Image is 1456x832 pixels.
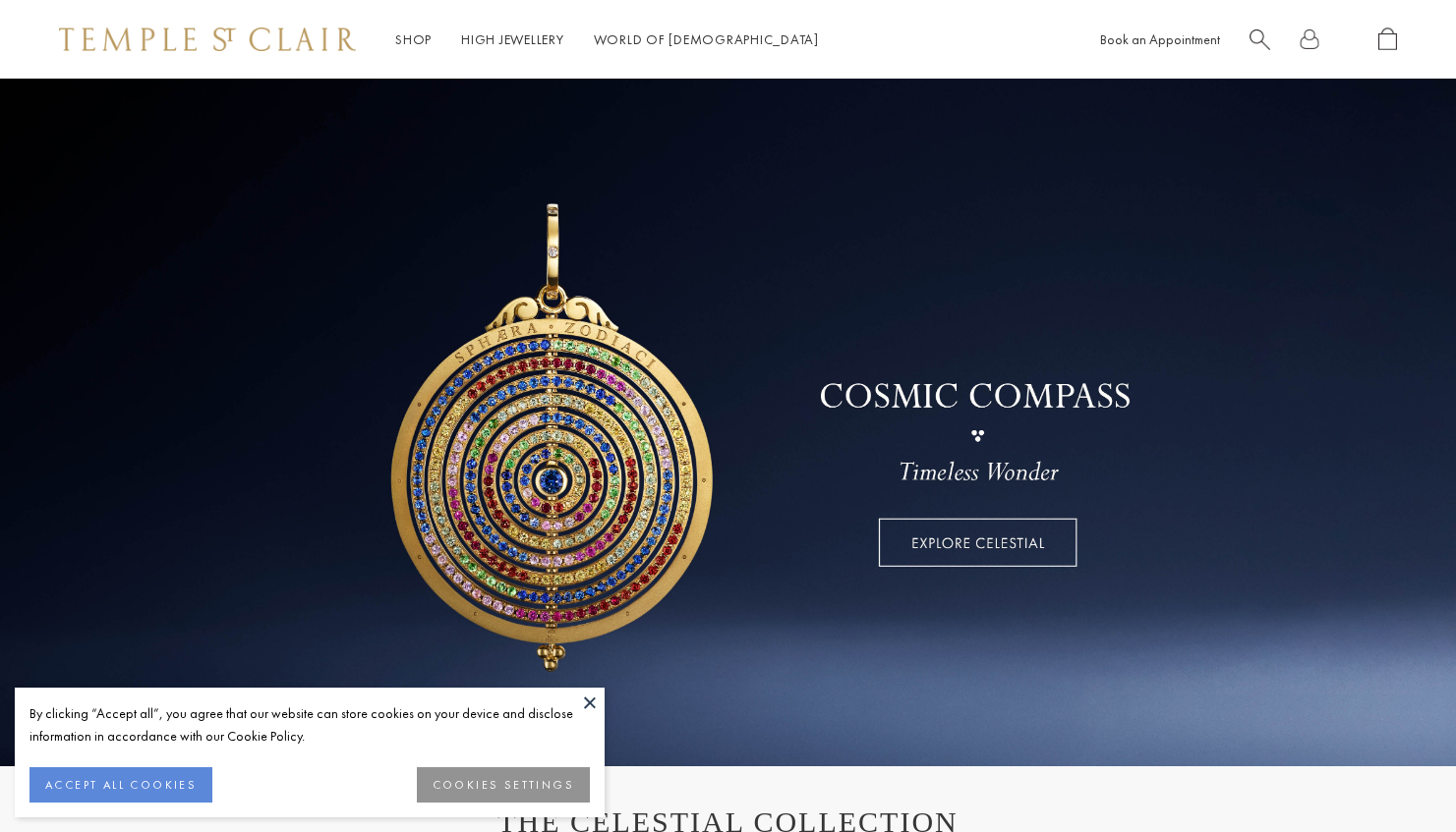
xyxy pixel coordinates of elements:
[395,28,819,52] nav: Main navigation
[1378,28,1397,52] a: Open Shopping Bag
[1250,28,1270,52] a: Search
[395,30,432,48] a: ShopShop
[417,767,590,803] button: COOKIES SETTINGS
[1100,30,1220,48] a: Book an Appointment
[29,702,590,748] div: By clicking “Accept all”, you agree that our website can store cookies on your device and disclos...
[594,30,819,48] a: World of [DEMOGRAPHIC_DATA]World of [DEMOGRAPHIC_DATA]
[29,767,212,803] button: ACCEPT ALL COOKIES
[59,28,356,51] img: Temple St. Clair
[461,30,564,48] a: High JewelleryHigh Jewellery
